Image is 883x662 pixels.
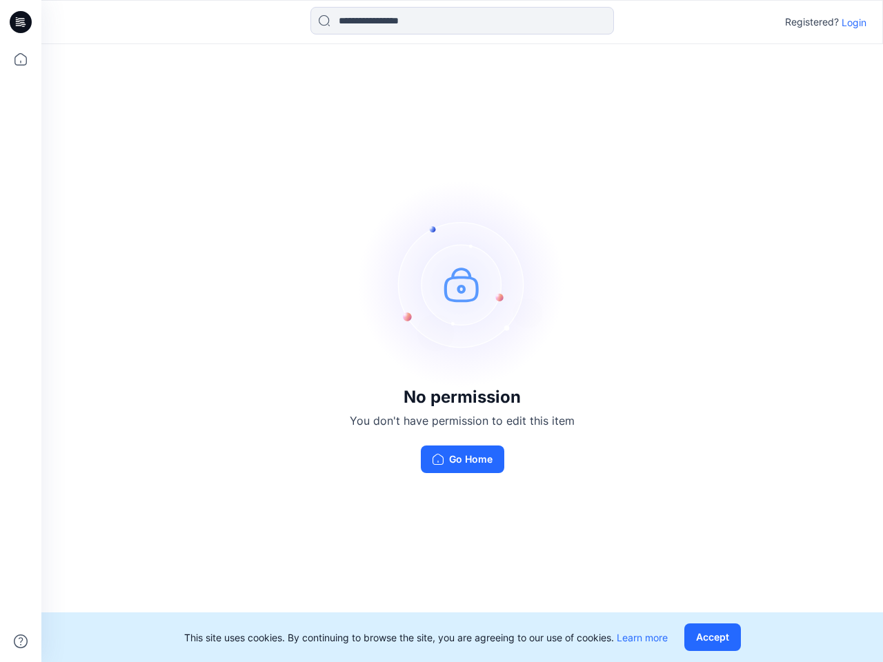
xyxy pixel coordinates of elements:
[684,623,741,651] button: Accept
[184,630,668,645] p: This site uses cookies. By continuing to browse the site, you are agreeing to our use of cookies.
[350,412,575,429] p: You don't have permission to edit this item
[359,181,566,388] img: no-perm.svg
[421,445,504,473] button: Go Home
[617,632,668,643] a: Learn more
[785,14,839,30] p: Registered?
[350,388,575,407] h3: No permission
[842,15,866,30] p: Login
